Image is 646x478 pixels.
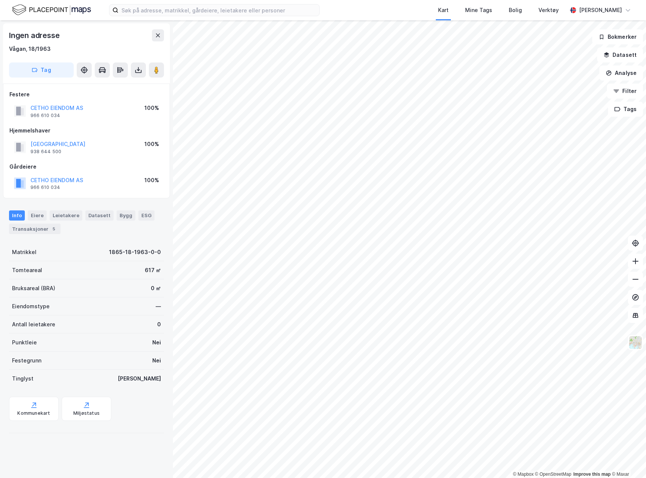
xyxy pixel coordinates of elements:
button: Bokmerker [592,29,643,44]
div: Info [9,210,25,220]
div: 966 610 034 [30,184,60,190]
div: 966 610 034 [30,113,60,119]
div: Matrikkel [12,248,36,257]
div: 617 ㎡ [145,266,161,275]
div: Nei [152,356,161,365]
div: Bygg [117,210,135,220]
div: Eiere [28,210,47,220]
img: Z [628,335,643,350]
div: Festere [9,90,164,99]
div: Tomteareal [12,266,42,275]
div: — [156,302,161,311]
input: Søk på adresse, matrikkel, gårdeiere, leietakere eller personer [118,5,319,16]
button: Filter [607,84,643,99]
div: 100% [144,140,159,149]
a: OpenStreetMap [535,472,572,477]
button: Tags [608,102,643,117]
div: Eiendomstype [12,302,50,311]
div: Verktøy [538,6,559,15]
div: Miljøstatus [73,410,100,416]
div: 100% [144,104,159,113]
div: Transaksjoner [9,224,61,234]
div: Bruksareal (BRA) [12,284,55,293]
div: Vågan, 18/1963 [9,44,51,53]
div: Punktleie [12,338,37,347]
div: Gårdeiere [9,162,164,171]
button: Analyse [599,65,643,81]
div: 0 [157,320,161,329]
button: Datasett [597,47,643,62]
div: Leietakere [50,210,82,220]
button: Tag [9,62,74,78]
div: 1865-18-1963-0-0 [109,248,161,257]
div: Antall leietakere [12,320,55,329]
div: Bolig [509,6,522,15]
div: 0 ㎡ [151,284,161,293]
div: Mine Tags [465,6,492,15]
a: Improve this map [573,472,611,477]
div: Tinglyst [12,374,33,383]
div: Festegrunn [12,356,41,365]
iframe: Chat Widget [608,442,646,478]
img: logo.f888ab2527a4732fd821a326f86c7f29.svg [12,3,91,17]
div: Datasett [85,210,114,220]
div: ESG [138,210,155,220]
div: [PERSON_NAME] [579,6,622,15]
div: Ingen adresse [9,29,61,41]
div: 100% [144,176,159,185]
div: [PERSON_NAME] [118,374,161,383]
div: Nei [152,338,161,347]
div: Hjemmelshaver [9,126,164,135]
div: Kart [438,6,449,15]
div: 938 644 500 [30,149,61,155]
div: Kommunekart [17,410,50,416]
a: Mapbox [513,472,534,477]
div: 5 [50,225,58,233]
